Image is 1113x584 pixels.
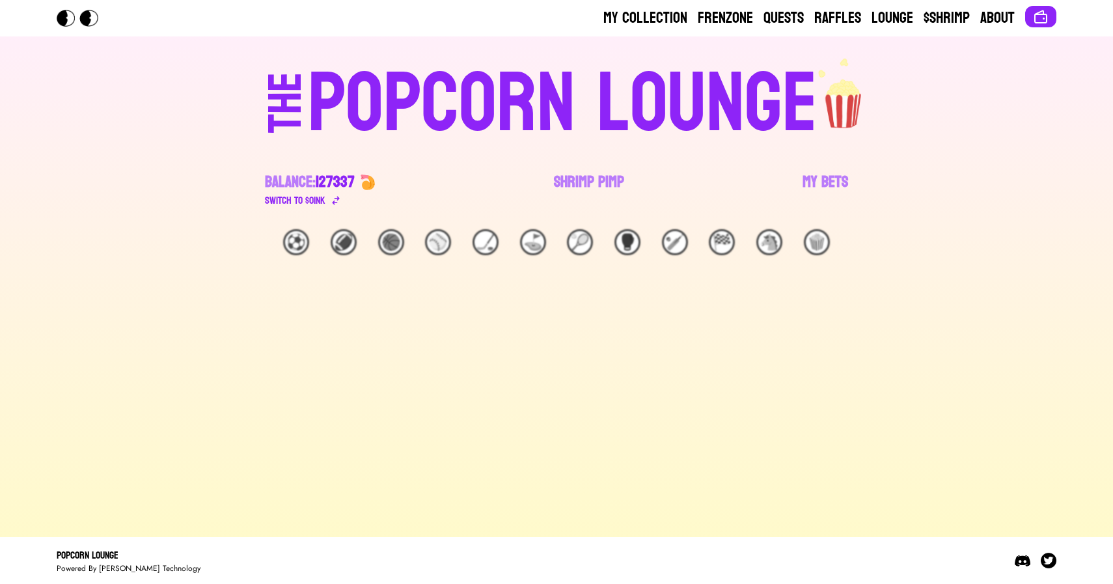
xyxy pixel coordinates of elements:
[520,229,546,255] div: ⛳️
[763,8,804,29] a: Quests
[804,229,830,255] div: 🍿
[1015,553,1030,568] img: Discord
[156,57,957,146] a: THEPOPCORN LOUNGEpopcorn
[473,229,499,255] div: 🏒
[872,8,913,29] a: Lounge
[57,10,109,27] img: Popcorn
[614,229,640,255] div: 🥊
[756,229,782,255] div: 🐴
[709,229,735,255] div: 🏁
[57,548,200,563] div: Popcorn Lounge
[425,229,451,255] div: ⚾️
[265,193,325,208] div: Switch to $ OINK
[554,172,624,208] a: Shrimp Pimp
[603,8,687,29] a: My Collection
[980,8,1015,29] a: About
[1033,9,1049,25] img: Connect wallet
[316,168,355,196] span: 127337
[283,229,309,255] div: ⚽️
[567,229,593,255] div: 🎾
[360,174,376,190] img: 🍤
[814,8,861,29] a: Raffles
[57,563,200,574] div: Powered By [PERSON_NAME] Technology
[378,229,404,255] div: 🏀
[308,63,818,146] div: POPCORN LOUNGE
[265,172,355,193] div: Balance:
[803,172,848,208] a: My Bets
[924,8,970,29] a: $Shrimp
[698,8,753,29] a: Frenzone
[1041,553,1056,568] img: Twitter
[262,72,309,159] div: THE
[662,229,688,255] div: 🏏
[331,229,357,255] div: 🏈
[818,57,871,130] img: popcorn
